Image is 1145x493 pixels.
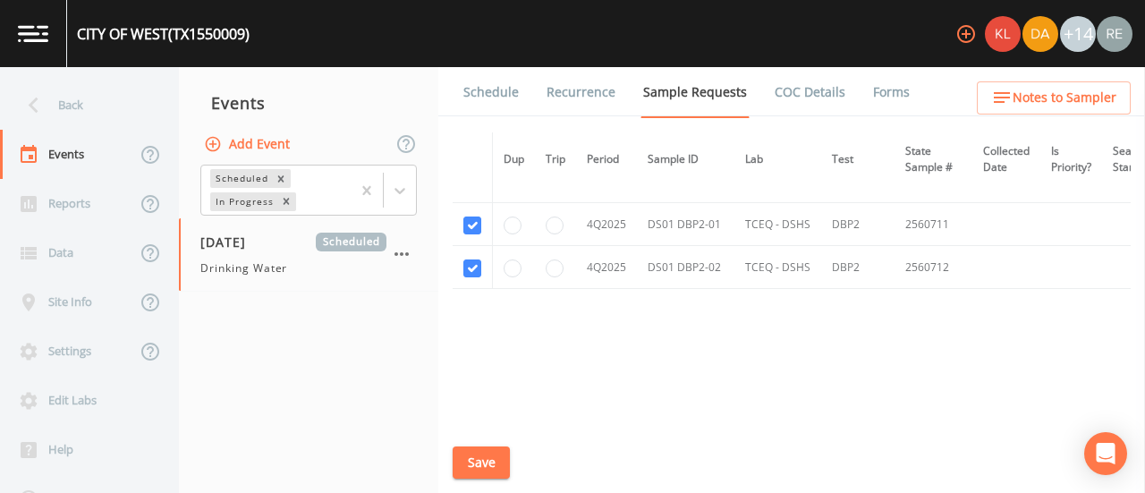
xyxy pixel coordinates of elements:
th: Test [821,132,895,187]
th: Collected Date [972,132,1040,187]
span: Drinking Water [200,260,287,276]
a: COC Details [772,67,848,117]
a: Sample Requests [640,67,750,118]
span: Notes to Sampler [1013,87,1116,109]
td: DS01 DBP2-02 [637,246,734,289]
a: Schedule [461,67,522,117]
a: Forms [870,67,912,117]
span: [DATE] [200,233,259,251]
th: Dup [493,132,536,187]
div: Kler Teran [984,16,1022,52]
div: David Weber [1022,16,1059,52]
span: Scheduled [316,233,386,251]
td: DS01 DBP2-01 [637,203,734,246]
td: DBP2 [821,203,895,246]
th: Period [576,132,637,187]
th: State Sample # [895,132,972,187]
th: Sample ID [637,132,734,187]
div: +14 [1060,16,1096,52]
td: TCEQ - DSHS [734,246,821,289]
td: 4Q2025 [576,203,637,246]
div: Open Intercom Messenger [1084,432,1127,475]
button: Save [453,446,510,480]
td: 2560712 [895,246,972,289]
button: Notes to Sampler [977,81,1131,115]
div: CITY OF WEST (TX1550009) [77,23,250,45]
div: Remove In Progress [276,192,296,211]
img: logo [18,25,48,42]
img: 9c4450d90d3b8045b2e5fa62e4f92659 [985,16,1021,52]
td: 2560711 [895,203,972,246]
th: Trip [535,132,576,187]
button: Add Event [200,128,297,161]
td: TCEQ - DSHS [734,203,821,246]
div: Scheduled [210,169,271,188]
a: [DATE]ScheduledDrinking Water [179,218,438,292]
div: In Progress [210,192,276,211]
th: Is Priority? [1040,132,1102,187]
img: e720f1e92442e99c2aab0e3b783e6548 [1097,16,1132,52]
div: Remove Scheduled [271,169,291,188]
th: Lab [734,132,821,187]
td: 4Q2025 [576,246,637,289]
td: DBP2 [821,246,895,289]
a: Recurrence [544,67,618,117]
img: a84961a0472e9debc750dd08a004988d [1022,16,1058,52]
div: Events [179,81,438,125]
